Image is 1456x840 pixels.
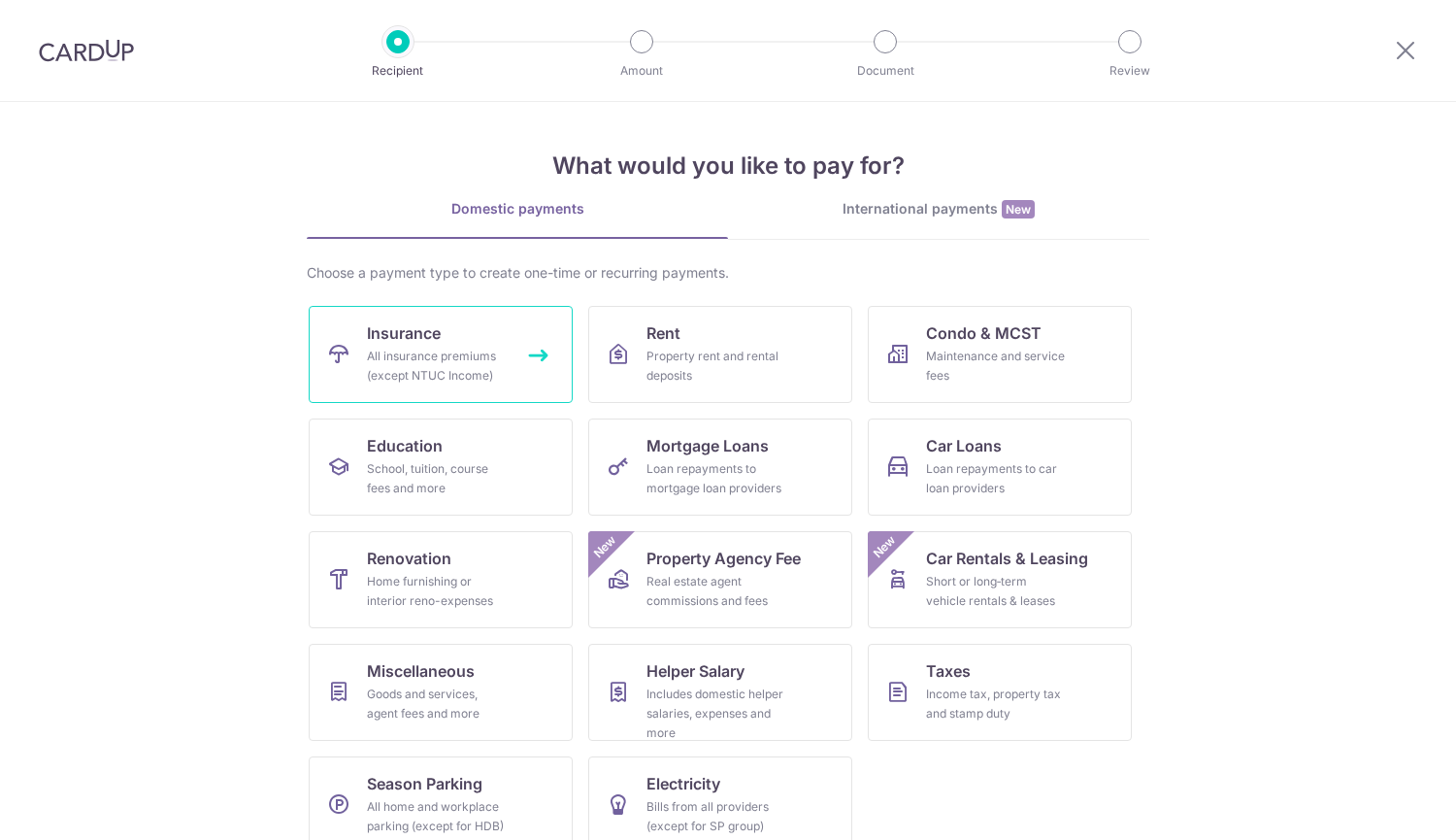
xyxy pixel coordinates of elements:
[309,531,573,628] a: RenovationHome furnishing or interior reno-expenses
[44,14,83,31] span: Help
[307,263,1149,283] div: Choose a payment type to create one-time or recurring payments.
[926,659,971,683] span: Taxes
[309,419,573,516] a: EducationSchool, tuition, course fees and more
[868,644,1132,741] a: TaxesIncome tax, property tax and stamp duty
[589,531,621,563] span: New
[588,306,852,403] a: RentProperty rent and rental deposits
[926,459,1066,498] div: Loan repayments to car loan providers
[646,572,786,611] div: Real estate agent commissions and fees
[367,434,443,457] span: Education
[646,459,786,498] div: Loan repayments to mortgage loan providers
[588,419,852,516] a: Mortgage LoansLoan repayments to mortgage loan providers
[309,644,573,741] a: MiscellaneousGoods and services, agent fees and more
[367,797,507,836] div: All home and workplace parking (except for HDB)
[367,685,507,723] div: Goods and services, agent fees and more
[367,347,507,386] div: All insurance premiums (except NTUC Income)
[588,644,852,741] a: Helper SalaryIncludes domestic helper salaries, expenses and more
[926,685,1066,723] div: Income tax, property tax and stamp duty
[367,459,507,498] div: School, tuition, course fees and more
[646,434,769,457] span: Mortgage Loans
[646,347,786,386] div: Property rent and rental deposits
[307,199,728,218] div: Domestic payments
[367,547,451,570] span: Renovation
[646,321,680,345] span: Rent
[1058,61,1202,81] p: Review
[646,547,801,570] span: Property Agency Fee
[307,149,1149,184] h4: What would you like to pay for?
[926,321,1042,345] span: Condo & MCST
[326,61,470,81] p: Recipient
[646,685,786,743] div: Includes domestic helper salaries, expenses and more
[926,572,1066,611] div: Short or long‑term vehicle rentals & leases
[1002,200,1035,218] span: New
[869,531,901,563] span: New
[868,531,1132,628] a: Car Rentals & LeasingShort or long‑term vehicle rentals & leasesNew
[367,321,441,345] span: Insurance
[367,772,482,795] span: Season Parking
[367,659,475,683] span: Miscellaneous
[646,659,745,683] span: Helper Salary
[646,797,786,836] div: Bills from all providers (except for SP group)
[926,347,1066,386] div: Maintenance and service fees
[367,572,507,611] div: Home furnishing or interior reno-expenses
[728,199,1149,219] div: International payments
[868,419,1132,516] a: Car LoansLoan repayments to car loan providers
[39,39,134,62] img: CardUp
[588,531,852,628] a: Property Agency FeeReal estate agent commissions and feesNew
[570,61,713,81] p: Amount
[926,547,1088,570] span: Car Rentals & Leasing
[309,306,573,403] a: InsuranceAll insurance premiums (except NTUC Income)
[813,61,957,81] p: Document
[868,306,1132,403] a: Condo & MCSTMaintenance and service fees
[926,434,1002,457] span: Car Loans
[646,772,720,795] span: Electricity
